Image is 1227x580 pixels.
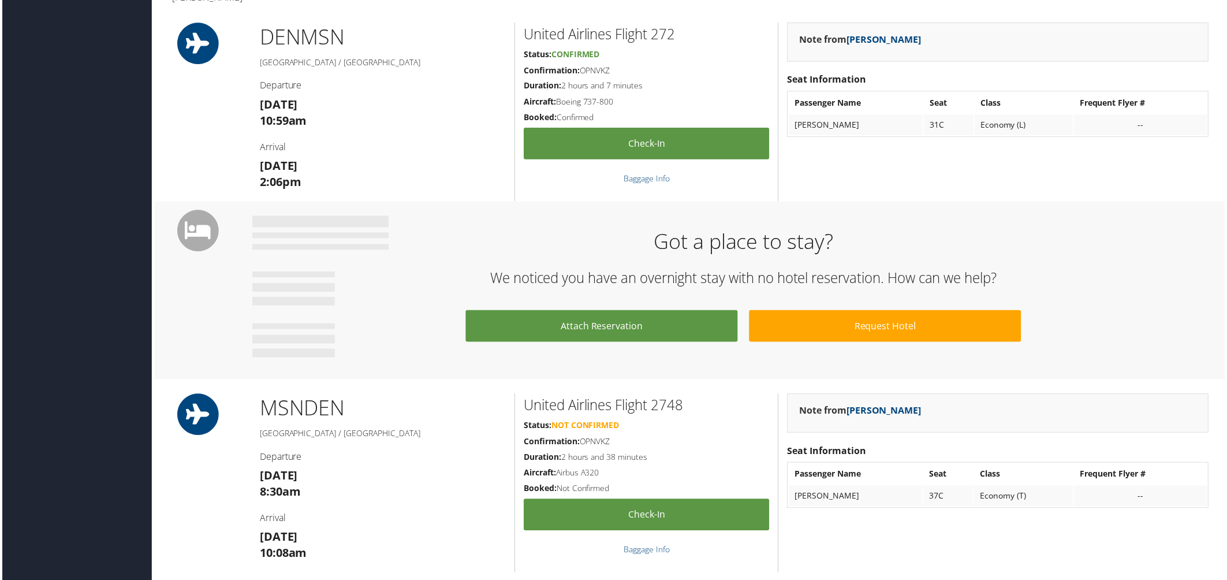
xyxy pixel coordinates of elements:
td: [PERSON_NAME] [790,488,924,508]
a: Request Hotel [750,311,1023,343]
h2: United Airlines Flight 272 [524,24,770,44]
strong: 8:30am [259,486,300,501]
h4: Arrival [259,514,506,526]
a: Check-in [524,128,770,160]
span: Not Confirmed [551,421,620,432]
strong: [DATE] [259,158,297,174]
h5: 2 hours and 7 minutes [524,80,770,92]
strong: [DATE] [259,470,297,485]
strong: Status: [524,421,551,432]
h5: OPNVKZ [524,65,770,76]
a: Baggage Info [624,546,670,557]
th: Seat [925,466,975,486]
strong: [DATE] [259,531,297,546]
a: Baggage Info [624,173,670,184]
h4: Arrival [259,141,506,154]
span: Confirmed [551,49,600,60]
td: Economy (T) [976,488,1075,508]
strong: Confirmation: [524,437,580,448]
th: Passenger Name [790,466,924,486]
strong: Status: [524,49,551,60]
strong: 2:06pm [259,174,300,190]
th: Frequent Flyer # [1076,466,1210,486]
td: 31C [926,115,975,136]
strong: Duration: [524,453,561,464]
strong: Booked: [524,485,557,496]
strong: Duration: [524,80,561,91]
strong: Aircraft: [524,469,556,480]
th: Class [976,93,1075,114]
strong: [DATE] [259,97,297,113]
a: Check-in [524,501,770,533]
h2: United Airlines Flight 2748 [524,397,770,417]
th: Frequent Flyer # [1076,93,1210,114]
h4: Departure [259,79,506,92]
h5: Airbus A320 [524,469,770,481]
h4: Departure [259,452,506,464]
h1: MSN DEN [259,395,506,424]
h5: Boeing 737-800 [524,96,770,108]
td: [PERSON_NAME] [790,115,924,136]
strong: 10:59am [259,113,306,129]
strong: Note from [800,33,923,46]
h1: DEN MSN [259,23,506,51]
a: [PERSON_NAME] [848,406,923,418]
h5: [GEOGRAPHIC_DATA] / [GEOGRAPHIC_DATA] [259,57,506,68]
th: Seat [926,93,975,114]
strong: Note from [800,406,923,418]
strong: Booked: [524,112,557,123]
strong: Seat Information [788,446,867,459]
td: 37C [925,488,975,508]
th: Passenger Name [790,93,924,114]
th: Class [976,466,1075,486]
h5: [GEOGRAPHIC_DATA] / [GEOGRAPHIC_DATA] [259,429,506,441]
td: Economy (L) [976,115,1075,136]
div: -- [1082,493,1204,503]
div: -- [1082,120,1204,131]
a: Attach Reservation [465,311,739,343]
a: [PERSON_NAME] [848,33,923,46]
h5: OPNVKZ [524,437,770,449]
h5: Confirmed [524,112,770,124]
h5: Not Confirmed [524,485,770,496]
h5: 2 hours and 38 minutes [524,453,770,464]
strong: 10:08am [259,547,306,563]
strong: Seat Information [788,73,867,86]
strong: Aircraft: [524,96,556,107]
strong: Confirmation: [524,65,580,76]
